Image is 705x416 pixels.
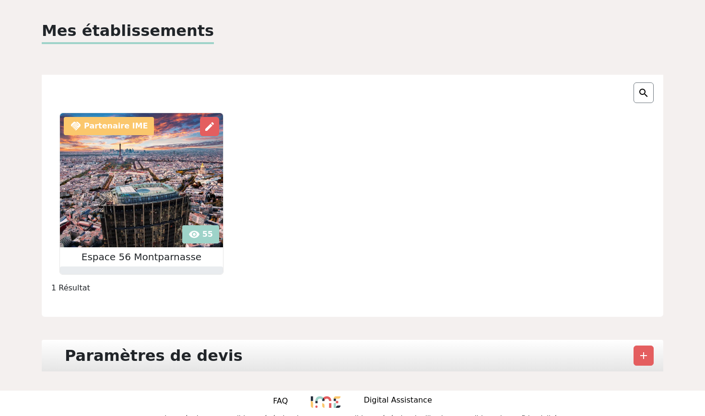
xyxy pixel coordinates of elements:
[273,395,288,409] a: FAQ
[59,344,248,368] div: Paramètres de devis
[204,121,215,132] span: edit
[638,350,649,361] span: add
[311,396,341,408] img: 8235.png
[364,394,432,408] p: Digital Assistance
[46,282,659,294] div: 1 Résultat
[273,395,288,407] p: FAQ
[59,113,223,275] div: handshake Partenaire IME visibility 55 edit Espace 56 Montparnasse
[634,346,654,366] button: add
[42,19,214,44] p: Mes établissements
[60,113,223,247] img: 1.jpg
[638,87,649,99] img: search.png
[60,251,223,263] h2: Espace 56 Montparnasse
